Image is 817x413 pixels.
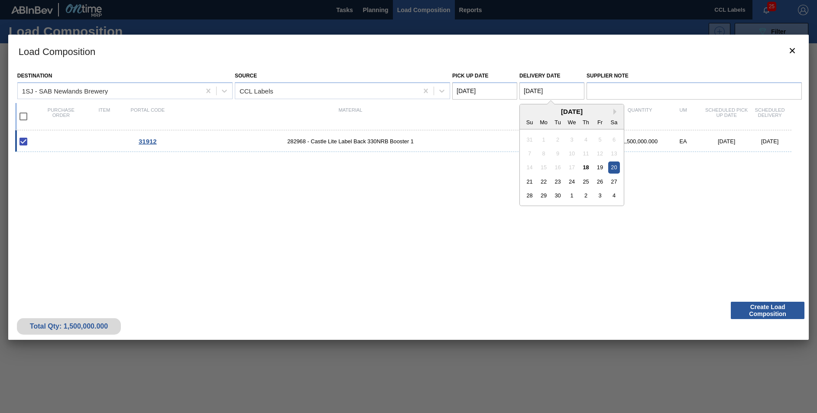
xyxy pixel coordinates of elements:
div: Not available Thursday, September 11th, 2025 [580,148,592,159]
div: Not available Friday, September 5th, 2025 [594,133,606,145]
div: Choose Friday, September 19th, 2025 [594,161,606,173]
div: Choose Monday, September 22nd, 2025 [538,176,550,187]
div: Quantity [618,107,661,126]
div: Total Qty: 1,500,000.000 [23,323,114,330]
div: Choose Wednesday, September 24th, 2025 [566,176,577,187]
div: Not available Saturday, September 13th, 2025 [608,148,620,159]
label: Supplier Note [587,70,802,82]
div: We [566,116,577,128]
div: Not available Tuesday, September 16th, 2025 [552,161,564,173]
div: Choose Saturday, September 27th, 2025 [608,176,620,187]
div: Purchase order [39,107,83,126]
button: Create Load Composition [731,302,804,319]
div: Not available Friday, September 12th, 2025 [594,148,606,159]
div: Choose Tuesday, September 30th, 2025 [552,190,564,201]
div: 1,500,000.000 [618,138,661,145]
label: Delivery Date [519,73,560,79]
div: Choose Tuesday, September 23rd, 2025 [552,176,564,187]
label: Destination [17,73,52,79]
div: Choose Sunday, September 28th, 2025 [524,190,535,201]
label: Source [235,73,257,79]
div: Choose Thursday, October 2nd, 2025 [580,190,592,201]
div: Not available Wednesday, September 3rd, 2025 [566,133,577,145]
span: 282968 - Castle Lite Label Back 330NRB Booster 1 [169,138,532,145]
div: Not available Monday, September 1st, 2025 [538,133,550,145]
input: mm/dd/yyyy [452,82,517,100]
span: 31912 [139,138,157,145]
div: Choose Thursday, September 25th, 2025 [580,176,592,187]
div: Mo [538,116,550,128]
div: Go to Order [126,138,169,145]
div: Sa [608,116,620,128]
div: Not available Thursday, September 4th, 2025 [580,133,592,145]
div: CCL Labels [240,87,273,94]
div: Choose Friday, October 3rd, 2025 [594,190,606,201]
div: Not available Wednesday, September 17th, 2025 [566,161,577,173]
div: Not available Sunday, September 7th, 2025 [524,148,535,159]
div: Not available Tuesday, September 2nd, 2025 [552,133,564,145]
div: Not available Wednesday, September 10th, 2025 [566,148,577,159]
div: Material [169,107,532,126]
div: Tu [552,116,564,128]
div: Scheduled Pick up Date [705,107,748,126]
div: [DATE] [520,108,624,115]
button: Next Month [613,109,619,115]
div: Not available Saturday, September 6th, 2025 [608,133,620,145]
div: Scheduled Delivery [748,107,791,126]
div: Choose Sunday, September 21st, 2025 [524,176,535,187]
div: Not available Monday, September 8th, 2025 [538,148,550,159]
h3: Load Composition [8,35,809,68]
div: Choose Saturday, September 20th, 2025 [608,161,620,173]
div: [DATE] [748,138,791,145]
div: Item [83,107,126,126]
div: Choose Thursday, September 18th, 2025 [580,161,592,173]
div: Th [580,116,592,128]
div: Not available Sunday, September 14th, 2025 [524,161,535,173]
div: Not available Tuesday, September 9th, 2025 [552,148,564,159]
div: Not available Sunday, August 31st, 2025 [524,133,535,145]
div: Choose Friday, September 26th, 2025 [594,176,606,187]
div: [DATE] [705,138,748,145]
div: UM [661,107,705,126]
div: Portal code [126,107,169,126]
div: Choose Wednesday, October 1st, 2025 [566,190,577,201]
input: mm/dd/yyyy [519,82,584,100]
div: month 2025-09 [522,132,621,203]
div: EA [661,138,705,145]
div: Choose Saturday, October 4th, 2025 [608,190,620,201]
div: Choose Monday, September 29th, 2025 [538,190,550,201]
div: 1SJ - SAB Newlands Brewery [22,87,108,94]
div: Fr [594,116,606,128]
label: Pick up Date [452,73,489,79]
div: Not available Monday, September 15th, 2025 [538,161,550,173]
div: Su [524,116,535,128]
